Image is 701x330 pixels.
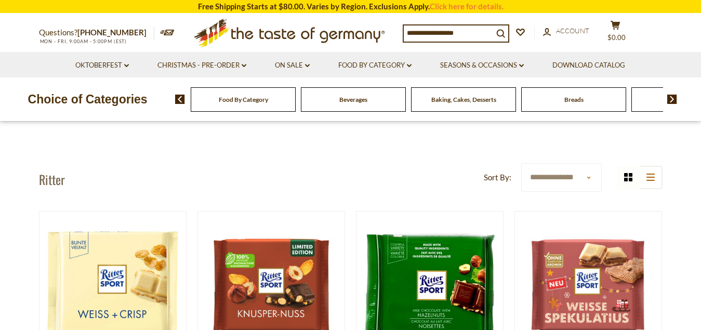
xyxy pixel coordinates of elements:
label: Sort By: [484,171,511,184]
a: Baking, Cakes, Desserts [431,96,496,103]
button: $0.00 [600,20,631,46]
span: $0.00 [607,33,626,42]
h1: Ritter [39,171,65,187]
a: Food By Category [338,60,412,71]
a: Food By Category [219,96,268,103]
a: [PHONE_NUMBER] [77,28,147,37]
p: Questions? [39,26,154,39]
a: Account [543,25,589,37]
a: Click here for details. [430,2,504,11]
a: Christmas - PRE-ORDER [157,60,246,71]
a: Download Catalog [552,60,625,71]
img: previous arrow [175,95,185,104]
a: On Sale [275,60,310,71]
a: Breads [564,96,584,103]
img: next arrow [667,95,677,104]
span: MON - FRI, 9:00AM - 5:00PM (EST) [39,38,127,44]
a: Oktoberfest [75,60,129,71]
a: Beverages [339,96,367,103]
span: Account [556,27,589,35]
a: Seasons & Occasions [440,60,524,71]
